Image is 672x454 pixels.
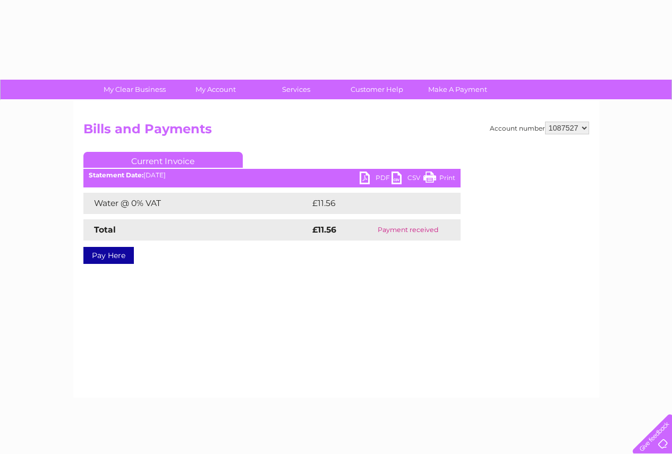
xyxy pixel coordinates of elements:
a: My Clear Business [91,80,178,99]
strong: £11.56 [312,225,336,235]
a: Services [252,80,340,99]
a: Current Invoice [83,152,243,168]
strong: Total [94,225,116,235]
a: PDF [360,172,392,187]
a: Pay Here [83,247,134,264]
td: Water @ 0% VAT [83,193,310,214]
a: Make A Payment [414,80,501,99]
div: Account number [490,122,589,134]
div: [DATE] [83,172,461,179]
td: Payment received [356,219,461,241]
a: Customer Help [333,80,421,99]
a: CSV [392,172,423,187]
td: £11.56 [310,193,437,214]
h2: Bills and Payments [83,122,589,142]
b: Statement Date: [89,171,143,179]
a: Print [423,172,455,187]
a: My Account [172,80,259,99]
